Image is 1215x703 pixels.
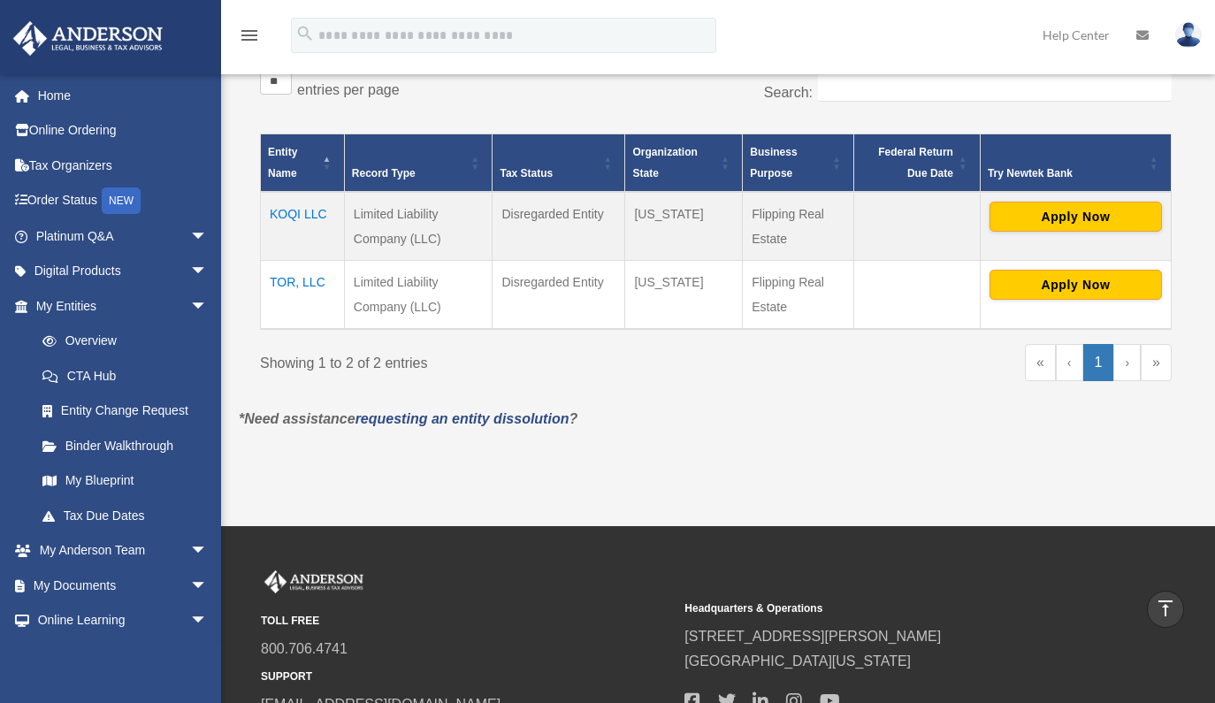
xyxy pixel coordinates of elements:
td: Limited Liability Company (LLC) [344,260,493,329]
td: Flipping Real Estate [743,260,854,329]
a: My Anderson Teamarrow_drop_down [12,533,234,569]
div: Try Newtek Bank [988,163,1144,184]
a: Last [1141,344,1172,381]
a: CTA Hub [25,358,225,394]
button: Apply Now [990,202,1162,232]
div: NEW [102,187,141,214]
i: vertical_align_top [1155,598,1176,619]
span: arrow_drop_down [190,568,225,604]
a: Previous [1056,344,1083,381]
span: arrow_drop_down [190,638,225,674]
a: Home [12,78,234,113]
td: KOQI LLC [261,192,345,261]
a: Next [1113,344,1141,381]
a: vertical_align_top [1147,591,1184,628]
button: Apply Now [990,270,1162,300]
th: Try Newtek Bank : Activate to sort [980,134,1171,192]
a: Order StatusNEW [12,183,234,219]
span: Tax Status [500,167,553,180]
a: My Documentsarrow_drop_down [12,568,234,603]
a: [STREET_ADDRESS][PERSON_NAME] [684,629,941,644]
i: menu [239,25,260,46]
img: Anderson Advisors Platinum Portal [261,570,367,593]
td: Disregarded Entity [493,192,625,261]
a: First [1025,344,1056,381]
td: [US_STATE] [625,260,743,329]
a: Tax Due Dates [25,498,225,533]
img: Anderson Advisors Platinum Portal [8,21,168,56]
td: Flipping Real Estate [743,192,854,261]
div: Showing 1 to 2 of 2 entries [260,344,703,376]
small: SUPPORT [261,668,672,686]
a: 1 [1083,344,1114,381]
span: Record Type [352,167,416,180]
small: Headquarters & Operations [684,600,1096,618]
a: Tax Organizers [12,148,234,183]
label: Search: [764,85,813,100]
span: Organization State [632,146,697,180]
th: Organization State: Activate to sort [625,134,743,192]
th: Tax Status: Activate to sort [493,134,625,192]
a: Billingarrow_drop_down [12,638,234,673]
span: arrow_drop_down [190,254,225,290]
td: Limited Liability Company (LLC) [344,192,493,261]
i: search [295,24,315,43]
a: 800.706.4741 [261,641,348,656]
td: TOR, LLC [261,260,345,329]
td: [US_STATE] [625,192,743,261]
a: [GEOGRAPHIC_DATA][US_STATE] [684,653,911,669]
small: TOLL FREE [261,612,672,630]
th: Entity Name: Activate to invert sorting [261,134,345,192]
img: User Pic [1175,22,1202,48]
label: entries per page [297,82,400,97]
a: My Blueprint [25,463,225,499]
span: Entity Name [268,146,297,180]
em: *Need assistance ? [239,411,577,426]
a: Online Learningarrow_drop_down [12,603,234,638]
a: Online Ordering [12,113,234,149]
a: requesting an entity dissolution [355,411,569,426]
span: arrow_drop_down [190,218,225,255]
a: Platinum Q&Aarrow_drop_down [12,218,234,254]
span: arrow_drop_down [190,603,225,639]
a: Digital Productsarrow_drop_down [12,254,234,289]
a: My Entitiesarrow_drop_down [12,288,225,324]
a: Entity Change Request [25,394,225,429]
td: Disregarded Entity [493,260,625,329]
a: Binder Walkthrough [25,428,225,463]
a: menu [239,31,260,46]
span: arrow_drop_down [190,288,225,325]
span: arrow_drop_down [190,533,225,569]
span: Federal Return Due Date [878,146,953,180]
th: Federal Return Due Date: Activate to sort [854,134,981,192]
th: Business Purpose: Activate to sort [743,134,854,192]
th: Record Type: Activate to sort [344,134,493,192]
a: Overview [25,324,217,359]
span: Business Purpose [750,146,797,180]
